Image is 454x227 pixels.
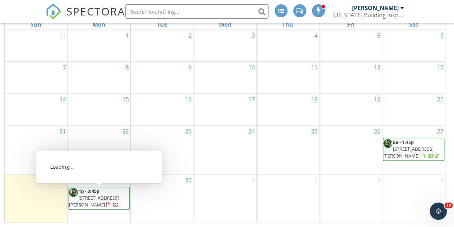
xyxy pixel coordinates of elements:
[124,30,130,41] a: Go to September 1, 2025
[382,125,445,174] td: Go to September 27, 2025
[332,12,404,19] div: California Building Inspectors (CBI) LLC
[121,94,130,105] a: Go to September 15, 2025
[436,126,445,137] a: Go to September 27, 2025
[256,62,319,94] td: Go to September 11, 2025
[313,174,319,186] a: Go to October 2, 2025
[79,188,99,194] span: 1p - 3:45p
[383,138,444,161] a: 9a - 1:45p [STREET_ADDRESS][PERSON_NAME]
[382,174,445,223] td: Go to October 4, 2025
[408,19,420,29] a: Saturday
[69,188,119,208] a: 1p - 3:45p [STREET_ADDRESS][PERSON_NAME]
[193,174,256,223] td: Go to October 1, 2025
[131,125,193,174] td: Go to September 23, 2025
[67,62,130,94] td: Go to September 8, 2025
[61,62,67,73] a: Go to September 7, 2025
[67,174,130,223] td: Go to September 29, 2025
[319,94,382,126] td: Go to September 19, 2025
[376,174,382,186] a: Go to October 3, 2025
[310,62,319,73] a: Go to September 11, 2025
[124,62,130,73] a: Go to September 8, 2025
[5,94,67,126] td: Go to September 14, 2025
[58,94,67,105] a: Go to September 14, 2025
[131,94,193,126] td: Go to September 16, 2025
[187,62,193,73] a: Go to September 9, 2025
[67,30,130,62] td: Go to September 1, 2025
[5,30,67,62] td: Go to August 31, 2025
[373,94,382,105] a: Go to September 19, 2025
[69,195,119,208] span: [STREET_ADDRESS][PERSON_NAME]
[319,62,382,94] td: Go to September 12, 2025
[131,30,193,62] td: Go to September 2, 2025
[58,174,67,186] a: Go to September 28, 2025
[319,125,382,174] td: Go to September 26, 2025
[247,126,256,137] a: Go to September 24, 2025
[193,62,256,94] td: Go to September 10, 2025
[184,126,193,137] a: Go to September 23, 2025
[430,203,447,220] iframe: Intercom live chat
[393,139,414,145] span: 9a - 1:45p
[346,19,356,29] a: Friday
[193,125,256,174] td: Go to September 24, 2025
[319,174,382,223] td: Go to October 3, 2025
[125,4,269,19] input: Search everything...
[250,30,256,41] a: Go to September 3, 2025
[373,126,382,137] a: Go to September 26, 2025
[439,30,445,41] a: Go to September 6, 2025
[184,94,193,105] a: Go to September 16, 2025
[67,125,130,174] td: Go to September 22, 2025
[352,4,399,12] div: [PERSON_NAME]
[382,62,445,94] td: Go to September 13, 2025
[184,174,193,186] a: Go to September 30, 2025
[121,174,130,186] a: Go to September 29, 2025
[376,30,382,41] a: Go to September 5, 2025
[444,203,453,208] span: 10
[66,4,125,19] span: SPECTORA
[69,187,130,210] a: 1p - 3:45p [STREET_ADDRESS][PERSON_NAME]
[281,19,295,29] a: Thursday
[217,19,232,29] a: Wednesday
[319,30,382,62] td: Go to September 5, 2025
[313,30,319,41] a: Go to September 4, 2025
[187,30,193,41] a: Go to September 2, 2025
[250,174,256,186] a: Go to October 1, 2025
[310,94,319,105] a: Go to September 18, 2025
[58,126,67,137] a: Go to September 21, 2025
[5,125,67,174] td: Go to September 21, 2025
[247,62,256,73] a: Go to September 10, 2025
[46,10,125,25] a: SPECTORA
[256,94,319,126] td: Go to September 18, 2025
[439,174,445,186] a: Go to October 4, 2025
[256,30,319,62] td: Go to September 4, 2025
[436,94,445,105] a: Go to September 20, 2025
[58,30,67,41] a: Go to August 31, 2025
[46,4,61,19] img: The Best Home Inspection Software - Spectora
[193,30,256,62] td: Go to September 3, 2025
[436,62,445,73] a: Go to September 13, 2025
[382,30,445,62] td: Go to September 6, 2025
[373,62,382,73] a: Go to September 12, 2025
[155,19,169,29] a: Tuesday
[131,62,193,94] td: Go to September 9, 2025
[69,188,78,197] img: pix.jpg
[383,139,440,159] a: 9a - 1:45p [STREET_ADDRESS][PERSON_NAME]
[131,174,193,223] td: Go to September 30, 2025
[29,19,43,29] a: Sunday
[5,174,67,223] td: Go to September 28, 2025
[121,126,130,137] a: Go to September 22, 2025
[67,94,130,126] td: Go to September 15, 2025
[383,146,433,159] span: [STREET_ADDRESS][PERSON_NAME]
[382,94,445,126] td: Go to September 20, 2025
[247,94,256,105] a: Go to September 17, 2025
[383,139,392,148] img: pix.jpg
[310,126,319,137] a: Go to September 25, 2025
[256,125,319,174] td: Go to September 25, 2025
[193,94,256,126] td: Go to September 17, 2025
[256,174,319,223] td: Go to October 2, 2025
[5,62,67,94] td: Go to September 7, 2025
